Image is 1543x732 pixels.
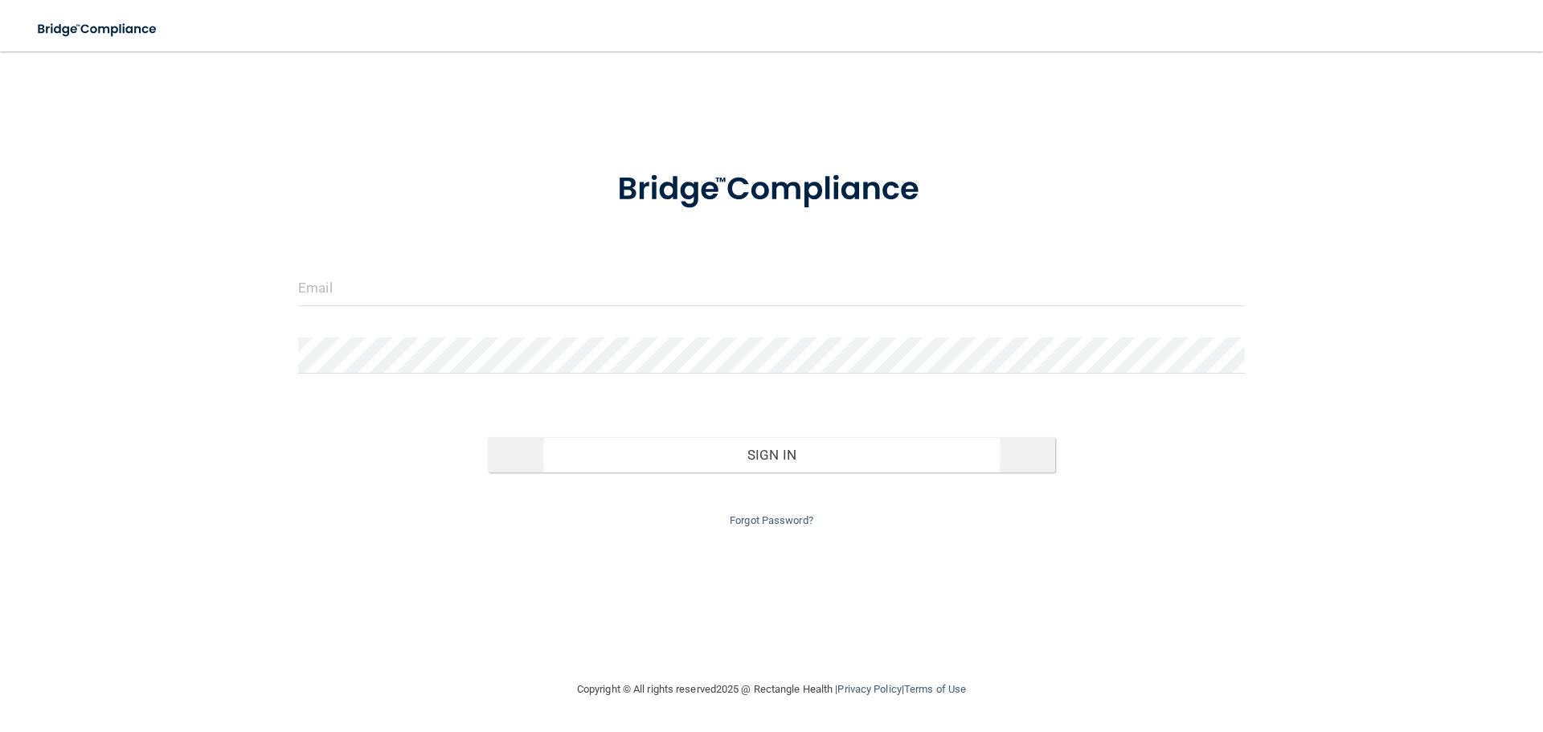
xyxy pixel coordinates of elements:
[488,437,1056,472] button: Sign In
[24,13,172,46] img: bridge_compliance_login_screen.278c3ca4.svg
[904,683,966,695] a: Terms of Use
[837,683,901,695] a: Privacy Policy
[730,514,813,526] a: Forgot Password?
[298,270,1245,306] input: Email
[1265,618,1524,682] iframe: Drift Widget Chat Controller
[584,148,959,231] img: bridge_compliance_login_screen.278c3ca4.svg
[478,664,1065,715] div: Copyright © All rights reserved 2025 @ Rectangle Health | |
